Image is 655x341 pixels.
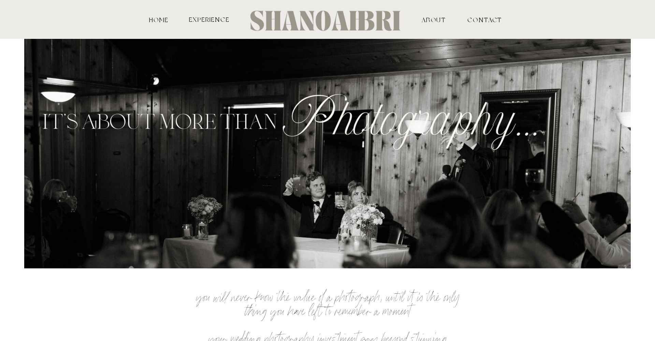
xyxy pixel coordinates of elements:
a: experience [188,16,230,23]
a: ABOUT [400,16,467,23]
a: contact [467,16,491,23]
a: HOME [148,16,170,23]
